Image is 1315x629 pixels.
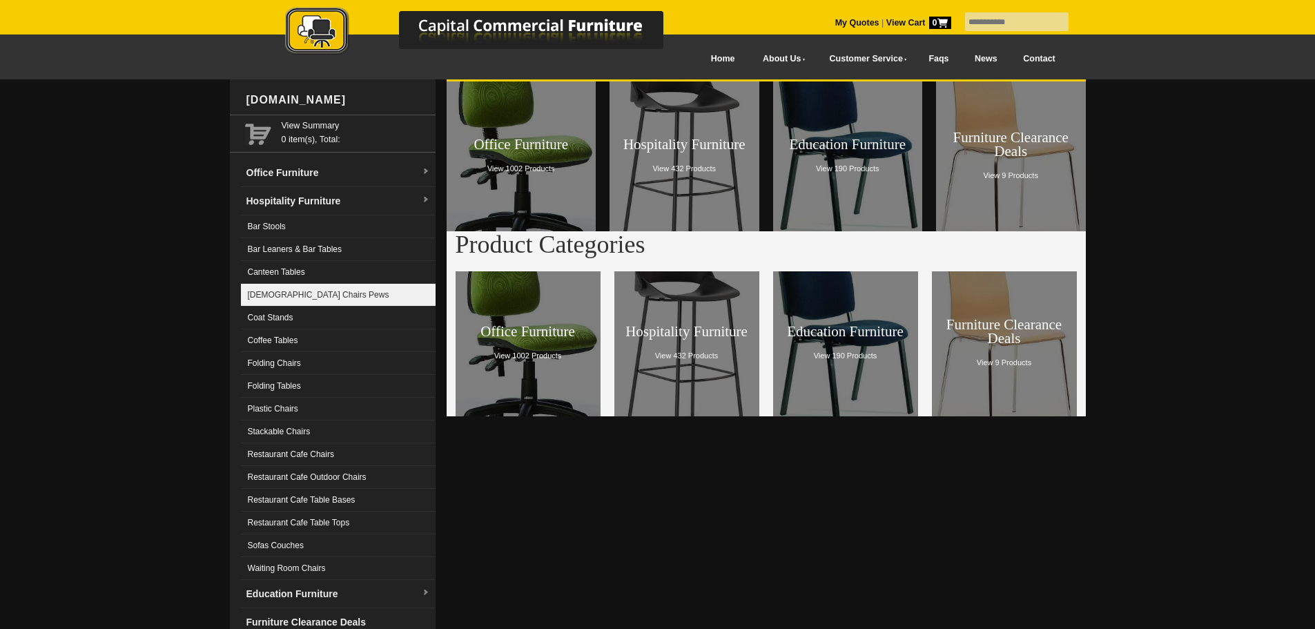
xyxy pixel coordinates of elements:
[241,534,436,557] a: Sofas Couches
[929,17,951,29] span: 0
[884,18,951,28] a: View Cart0
[241,261,436,284] a: Canteen Tables
[422,168,430,176] img: dropdown
[241,512,436,534] a: Restaurant Cafe Table Tops
[282,119,430,144] span: 0 item(s), Total:
[247,7,730,61] a: Capital Commercial Furniture Logo
[241,375,436,398] a: Folding Tables
[241,420,436,443] a: Stackable Chairs
[282,119,430,133] a: View Summary
[241,329,436,352] a: Coffee Tables
[916,43,962,75] a: Faqs
[456,231,1077,258] h1: Product Categories
[241,580,436,608] a: Education Furnituredropdown
[241,159,436,187] a: Office Furnituredropdown
[241,398,436,420] a: Plastic Chairs
[886,18,951,28] strong: View Cart
[247,7,730,57] img: Capital Commercial Furniture Logo
[422,196,430,204] img: dropdown
[241,466,436,489] a: Restaurant Cafe Outdoor Chairs
[814,43,915,75] a: Customer Service
[241,215,436,238] a: Bar Stools
[241,284,436,307] a: [DEMOGRAPHIC_DATA] Chairs Pews
[241,79,436,121] div: [DOMAIN_NAME]
[241,307,436,329] a: Coat Stands
[422,589,430,597] img: dropdown
[241,443,436,466] a: Restaurant Cafe Chairs
[241,489,436,512] a: Restaurant Cafe Table Bases
[241,238,436,261] a: Bar Leaners & Bar Tables
[835,18,879,28] a: My Quotes
[962,43,1010,75] a: News
[241,352,436,375] a: Folding Chairs
[1010,43,1068,75] a: Contact
[241,557,436,580] a: Waiting Room Chairs
[241,187,436,215] a: Hospitality Furnituredropdown
[748,43,814,75] a: About Us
